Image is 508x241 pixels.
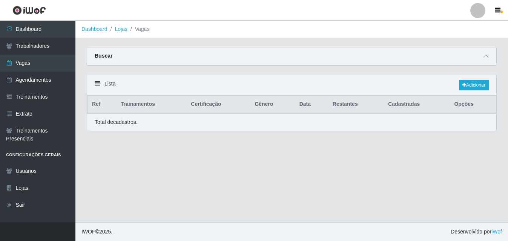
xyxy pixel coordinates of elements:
nav: breadcrumb [75,21,508,38]
p: Total de cadastros. [95,118,138,126]
a: iWof [491,229,502,235]
strong: Buscar [95,53,112,59]
span: Desenvolvido por [451,228,502,236]
th: Opções [450,96,496,113]
th: Gênero [250,96,295,113]
a: Dashboard [81,26,107,32]
th: Ref [87,96,116,113]
span: IWOF [81,229,95,235]
li: Vagas [127,25,150,33]
th: Trainamentos [116,96,187,113]
img: CoreUI Logo [12,6,46,15]
th: Cadastradas [384,96,450,113]
span: © 2025 . [81,228,112,236]
a: Lojas [115,26,127,32]
th: Restantes [328,96,384,113]
div: Lista [87,75,496,95]
th: Certificação [186,96,250,113]
a: Adicionar [459,80,489,90]
th: Data [295,96,328,113]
